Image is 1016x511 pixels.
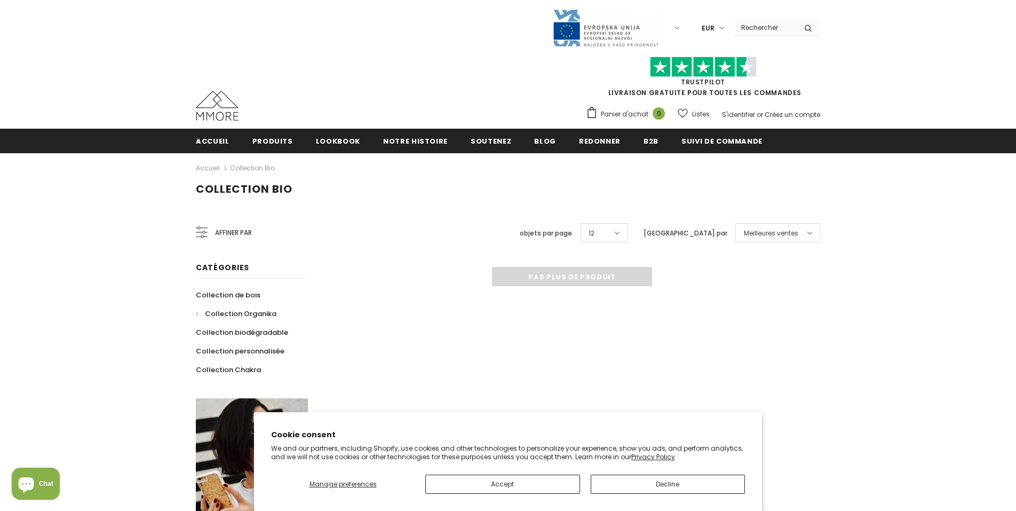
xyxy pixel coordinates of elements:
a: Javni Razpis [552,23,659,32]
a: Privacy Policy [631,452,675,461]
a: Collection personnalisée [196,342,284,360]
span: Collection Bio [196,182,292,196]
a: B2B [644,129,658,153]
span: Affiner par [215,227,252,239]
span: Meilleures ventes [744,228,798,239]
img: Cas MMORE [196,91,239,121]
span: Produits [252,136,293,146]
span: Collection de bois [196,290,260,300]
a: Blog [534,129,556,153]
h2: Cookie consent [271,429,745,441]
span: Collection Organika [205,309,276,319]
img: Faites confiance aux étoiles pilotes [650,57,757,77]
span: Collection personnalisée [196,346,284,356]
span: EUR [702,23,715,34]
a: Suivi de commande [681,129,763,153]
span: Redonner [579,136,621,146]
span: Accueil [196,136,229,146]
span: soutenez [471,136,511,146]
button: Decline [591,475,745,494]
a: Notre histoire [383,129,448,153]
a: Redonner [579,129,621,153]
span: Manage preferences [309,479,377,489]
a: Collection Organika [196,304,276,323]
a: Listes [678,105,710,123]
a: soutenez [471,129,511,153]
span: Catégories [196,262,249,273]
a: Collection Chakra [196,360,261,379]
a: S'identifier [722,110,755,119]
span: Panier d'achat [601,109,648,120]
a: Créez un compte [765,110,820,119]
a: Collection de bois [196,286,260,304]
a: Lookbook [316,129,360,153]
span: Notre histoire [383,136,448,146]
span: 12 [589,228,594,239]
a: Accueil [196,129,229,153]
input: Search Site [735,20,796,35]
span: Blog [534,136,556,146]
a: Collection biodégradable [196,323,288,342]
p: We and our partners, including Shopify, use cookies and other technologies to personalize your ex... [271,444,745,461]
button: Manage preferences [271,475,415,494]
span: Lookbook [316,136,360,146]
span: or [757,110,763,119]
span: Collection Chakra [196,365,261,375]
a: TrustPilot [681,77,725,87]
span: 0 [653,107,665,120]
span: LIVRAISON GRATUITE POUR TOUTES LES COMMANDES [586,61,820,97]
a: Produits [252,129,293,153]
span: Suivi de commande [681,136,763,146]
label: objets par page [520,228,572,239]
span: Listes [692,109,710,120]
label: [GEOGRAPHIC_DATA] par [644,228,727,239]
a: Accueil [196,162,220,175]
button: Accept [425,475,580,494]
a: Collection Bio [230,163,275,172]
span: Collection biodégradable [196,327,288,337]
a: Panier d'achat 0 [586,106,670,122]
span: B2B [644,136,658,146]
img: Javni Razpis [552,9,659,48]
inbox-online-store-chat: Shopify online store chat [9,468,63,502]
